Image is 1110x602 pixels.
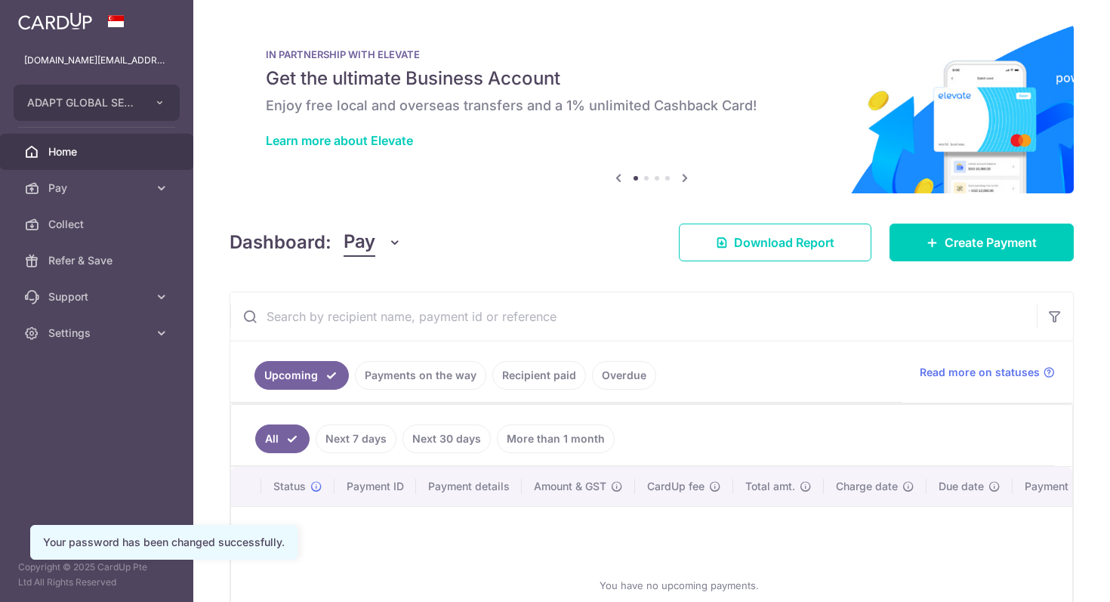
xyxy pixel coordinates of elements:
[939,479,984,494] span: Due date
[316,424,396,453] a: Next 7 days
[230,229,331,256] h4: Dashboard:
[266,48,1038,60] p: IN PARTNERSHIP WITH ELEVATE
[18,12,92,30] img: CardUp
[230,24,1074,193] img: Renovation banner
[745,479,795,494] span: Total amt.
[592,361,656,390] a: Overdue
[402,424,491,453] a: Next 30 days
[335,467,416,506] th: Payment ID
[945,233,1037,252] span: Create Payment
[534,479,606,494] span: Amount & GST
[497,424,615,453] a: More than 1 month
[255,424,310,453] a: All
[344,228,402,257] button: Pay
[355,361,486,390] a: Payments on the way
[344,228,375,257] span: Pay
[266,133,413,148] a: Learn more about Elevate
[836,479,898,494] span: Charge date
[273,479,306,494] span: Status
[266,66,1038,91] h5: Get the ultimate Business Account
[27,95,139,110] span: ADAPT GLOBAL SERVICES PTE. LTD.
[48,181,148,196] span: Pay
[48,289,148,304] span: Support
[48,217,148,232] span: Collect
[48,326,148,341] span: Settings
[492,361,586,390] a: Recipient paid
[920,365,1040,380] span: Read more on statuses
[43,535,285,550] div: Your password has been changed successfully.
[48,144,148,159] span: Home
[647,479,705,494] span: CardUp fee
[230,292,1037,341] input: Search by recipient name, payment id or reference
[416,467,522,506] th: Payment details
[890,224,1074,261] a: Create Payment
[266,97,1038,115] h6: Enjoy free local and overseas transfers and a 1% unlimited Cashback Card!
[48,253,148,268] span: Refer & Save
[920,365,1055,380] a: Read more on statuses
[254,361,349,390] a: Upcoming
[679,224,871,261] a: Download Report
[734,233,834,252] span: Download Report
[14,85,180,121] button: ADAPT GLOBAL SERVICES PTE. LTD.
[24,53,169,68] p: [DOMAIN_NAME][EMAIL_ADDRESS][DOMAIN_NAME]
